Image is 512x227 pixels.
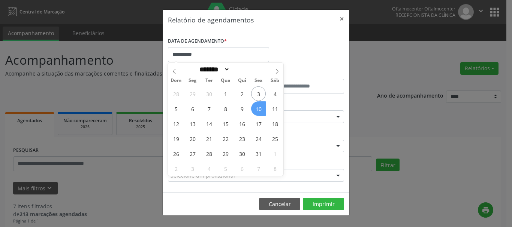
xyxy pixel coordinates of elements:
[235,101,249,116] span: Outubro 9, 2025
[268,161,282,176] span: Novembro 8, 2025
[268,116,282,131] span: Outubro 18, 2025
[197,65,230,73] select: Month
[235,86,249,101] span: Outubro 2, 2025
[171,172,235,180] span: Selecione um profissional
[202,101,216,116] span: Outubro 7, 2025
[168,36,227,47] label: DATA DE AGENDAMENTO
[251,86,266,101] span: Outubro 3, 2025
[268,131,282,146] span: Outubro 25, 2025
[201,78,217,83] span: Ter
[185,86,200,101] span: Setembro 29, 2025
[218,116,233,131] span: Outubro 15, 2025
[202,146,216,161] span: Outubro 28, 2025
[202,116,216,131] span: Outubro 14, 2025
[251,101,266,116] span: Outubro 10, 2025
[202,161,216,176] span: Novembro 4, 2025
[268,101,282,116] span: Outubro 11, 2025
[185,131,200,146] span: Outubro 20, 2025
[185,146,200,161] span: Outubro 27, 2025
[235,116,249,131] span: Outubro 16, 2025
[217,78,234,83] span: Qua
[169,161,183,176] span: Novembro 2, 2025
[168,15,254,25] h5: Relatório de agendamentos
[218,131,233,146] span: Outubro 22, 2025
[218,161,233,176] span: Novembro 5, 2025
[251,116,266,131] span: Outubro 17, 2025
[334,10,349,28] button: Close
[218,86,233,101] span: Outubro 1, 2025
[235,146,249,161] span: Outubro 30, 2025
[218,146,233,161] span: Outubro 29, 2025
[202,131,216,146] span: Outubro 21, 2025
[235,131,249,146] span: Outubro 23, 2025
[169,86,183,101] span: Setembro 28, 2025
[185,161,200,176] span: Novembro 3, 2025
[258,67,344,79] label: ATÉ
[268,146,282,161] span: Novembro 1, 2025
[250,78,267,83] span: Sex
[267,78,283,83] span: Sáb
[234,78,250,83] span: Qui
[185,116,200,131] span: Outubro 13, 2025
[230,65,255,73] input: Year
[169,131,183,146] span: Outubro 19, 2025
[169,101,183,116] span: Outubro 5, 2025
[259,198,300,211] button: Cancelar
[235,161,249,176] span: Novembro 6, 2025
[185,101,200,116] span: Outubro 6, 2025
[169,146,183,161] span: Outubro 26, 2025
[251,161,266,176] span: Novembro 7, 2025
[303,198,344,211] button: Imprimir
[168,78,184,83] span: Dom
[251,131,266,146] span: Outubro 24, 2025
[184,78,201,83] span: Seg
[251,146,266,161] span: Outubro 31, 2025
[268,86,282,101] span: Outubro 4, 2025
[169,116,183,131] span: Outubro 12, 2025
[202,86,216,101] span: Setembro 30, 2025
[218,101,233,116] span: Outubro 8, 2025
